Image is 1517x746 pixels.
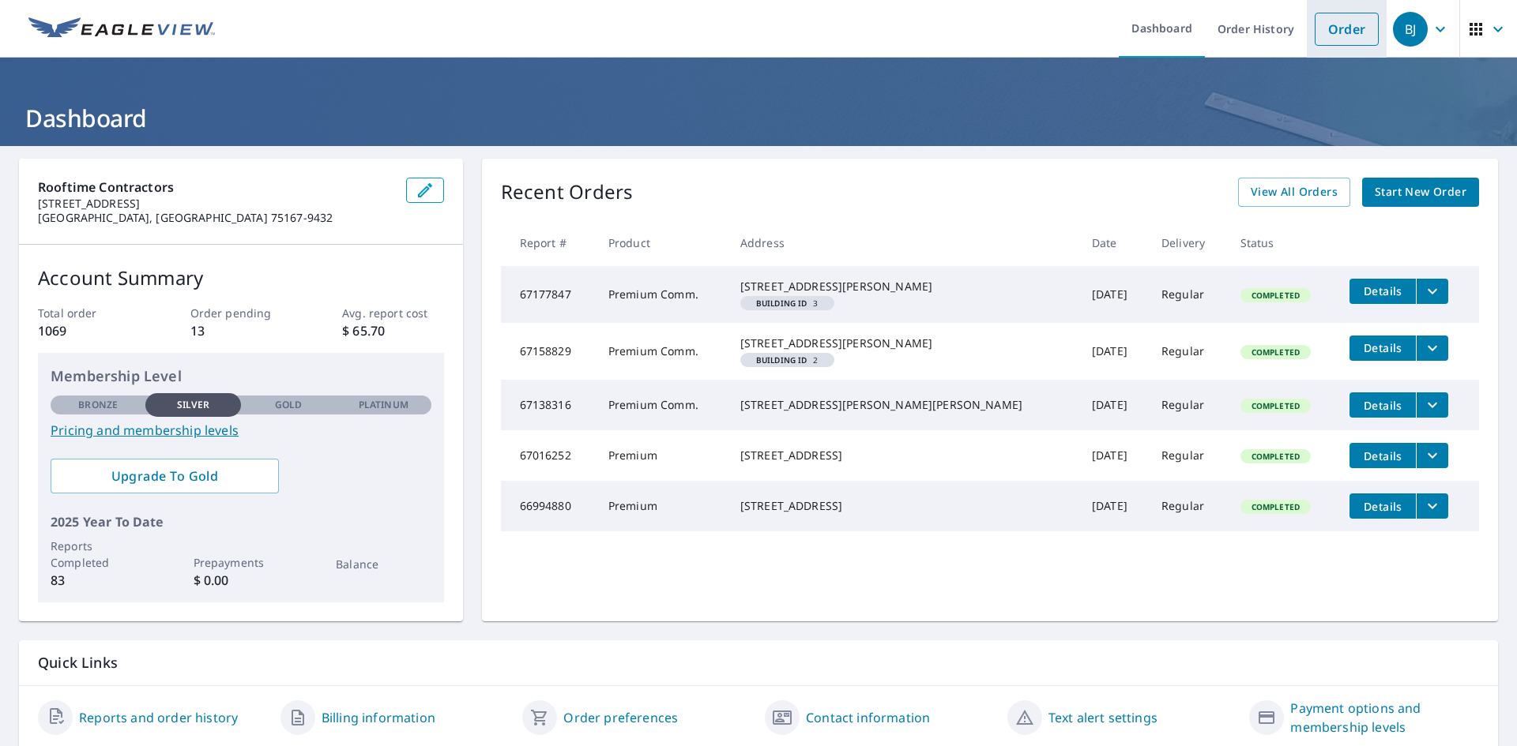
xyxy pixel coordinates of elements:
span: Start New Order [1375,182,1466,202]
td: 67177847 [501,266,596,323]
button: filesDropdownBtn-66994880 [1416,493,1448,519]
span: Completed [1242,501,1309,512]
p: Platinum [359,398,408,412]
p: [STREET_ADDRESS] [38,197,393,211]
p: Quick Links [38,653,1479,673]
div: BJ [1393,12,1428,47]
th: Status [1228,219,1338,266]
a: View All Orders [1238,178,1350,207]
a: Order preferences [563,708,678,727]
div: [STREET_ADDRESS][PERSON_NAME] [740,336,1067,351]
p: 1069 [38,321,139,340]
a: Pricing and membership levels [51,421,431,440]
img: EV Logo [28,17,215,41]
td: Premium Comm. [596,266,728,323]
a: Upgrade To Gold [51,459,279,493]
td: Premium Comm. [596,323,728,380]
button: detailsBtn-67016252 [1349,443,1416,468]
td: [DATE] [1079,380,1149,430]
p: Account Summary [38,264,444,292]
td: Regular [1149,323,1228,380]
div: [STREET_ADDRESS] [740,448,1067,463]
button: detailsBtn-67177847 [1349,279,1416,304]
th: Delivery [1149,219,1228,266]
th: Report # [501,219,596,266]
td: 67138316 [501,380,596,430]
p: $ 65.70 [342,321,443,340]
span: Completed [1242,347,1309,358]
p: $ 0.00 [194,571,288,590]
th: Date [1079,219,1149,266]
span: Completed [1242,400,1309,411]
td: Premium Comm. [596,380,728,430]
p: 83 [51,571,145,590]
button: detailsBtn-66994880 [1349,493,1416,519]
p: 13 [190,321,292,340]
td: Regular [1149,266,1228,323]
a: Billing information [322,708,435,727]
span: Details [1359,283,1406,298]
a: Text alert settings [1048,708,1158,727]
p: Gold [275,398,302,412]
a: Contact information [806,708,930,727]
p: Membership Level [51,366,431,387]
p: Reports Completed [51,538,145,571]
span: Completed [1242,290,1309,301]
td: 67016252 [501,430,596,481]
th: Address [728,219,1079,266]
p: [GEOGRAPHIC_DATA], [GEOGRAPHIC_DATA] 75167-9432 [38,211,393,225]
p: Recent Orders [501,178,634,207]
th: Product [596,219,728,266]
h1: Dashboard [19,102,1498,134]
span: 2 [747,356,828,364]
p: Avg. report cost [342,305,443,321]
td: Regular [1149,430,1228,481]
p: Rooftime Contractors [38,178,393,197]
button: detailsBtn-67138316 [1349,392,1416,418]
span: Details [1359,340,1406,355]
td: Regular [1149,481,1228,531]
td: [DATE] [1079,266,1149,323]
span: Details [1359,499,1406,514]
p: Order pending [190,305,292,321]
div: [STREET_ADDRESS][PERSON_NAME][PERSON_NAME] [740,397,1067,413]
span: Upgrade To Gold [63,467,266,485]
p: Prepayments [194,554,288,571]
span: Details [1359,398,1406,413]
p: Silver [177,398,210,412]
span: Details [1359,448,1406,463]
button: filesDropdownBtn-67016252 [1416,443,1448,468]
button: detailsBtn-67158829 [1349,336,1416,361]
td: [DATE] [1079,430,1149,481]
span: View All Orders [1251,182,1338,202]
td: Premium [596,481,728,531]
p: 2025 Year To Date [51,512,431,531]
span: Completed [1242,451,1309,462]
button: filesDropdownBtn-67177847 [1416,279,1448,304]
td: 66994880 [501,481,596,531]
a: Order [1315,13,1379,46]
em: Building ID [756,356,807,364]
a: Reports and order history [79,708,238,727]
em: Building ID [756,299,807,307]
p: Bronze [78,398,118,412]
span: 3 [747,299,828,307]
div: [STREET_ADDRESS] [740,498,1067,514]
a: Start New Order [1362,178,1479,207]
td: 67158829 [501,323,596,380]
td: [DATE] [1079,323,1149,380]
a: Payment options and membership levels [1290,699,1479,737]
p: Balance [336,556,431,572]
td: Regular [1149,380,1228,430]
button: filesDropdownBtn-67158829 [1416,336,1448,361]
button: filesDropdownBtn-67138316 [1416,392,1448,418]
td: Premium [596,430,728,481]
p: Total order [38,305,139,321]
div: [STREET_ADDRESS][PERSON_NAME] [740,279,1067,294]
td: [DATE] [1079,481,1149,531]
